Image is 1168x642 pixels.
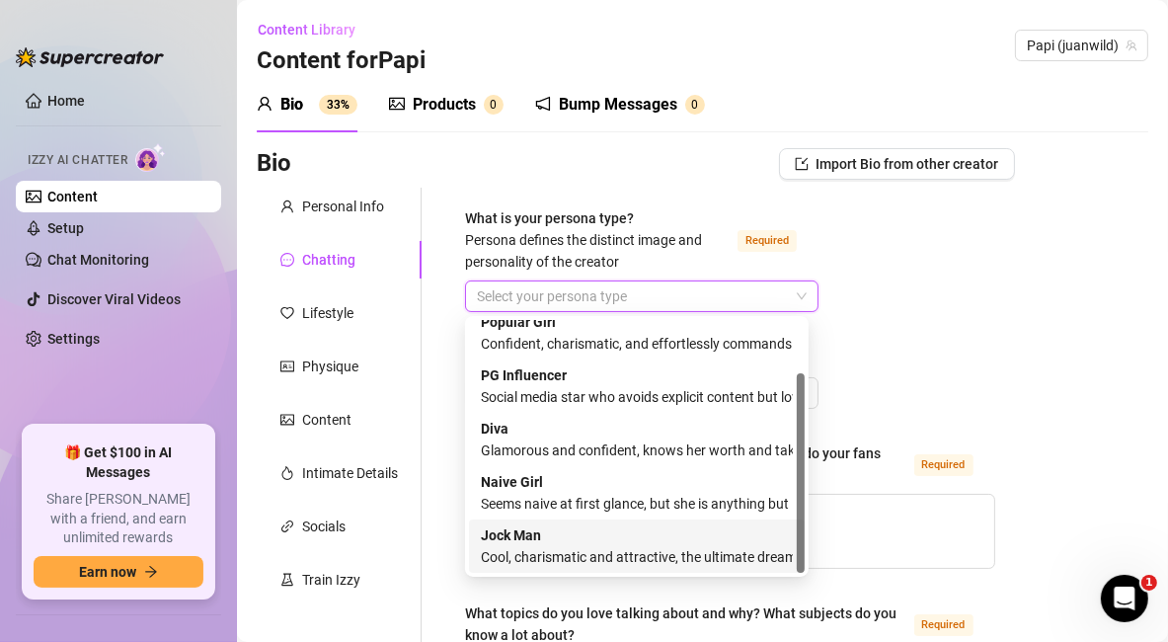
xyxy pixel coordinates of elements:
strong: PG Influencer [481,367,567,383]
div: Chatting [302,249,355,271]
img: AI Chatter [135,143,166,172]
span: 🎁 Get $100 in AI Messages [34,443,203,482]
a: Content [47,189,98,204]
span: Content Library [258,22,355,38]
span: Papi (juanwild) [1027,31,1136,60]
a: Chat Monitoring [47,252,149,268]
strong: Popular Girl [481,314,556,330]
span: Required [738,230,797,252]
sup: 0 [685,95,705,115]
span: experiment [280,573,294,587]
button: Earn nowarrow-right [34,556,203,588]
div: Seems naive at first glance, but she is anything but innocent [481,493,793,515]
div: Personal Info [302,196,384,217]
strong: Jock Man [481,527,541,543]
span: Required [914,614,973,636]
span: What is your persona type? [465,210,702,270]
span: 1 [1141,575,1157,591]
sup: 33% [319,95,357,115]
span: message [280,253,294,267]
span: heart [280,306,294,320]
div: Bio [280,93,303,117]
span: picture [389,96,405,112]
div: Cool, charismatic and attractive, the ultimate dream guy [481,546,793,568]
span: team [1126,40,1137,51]
span: Required [914,454,973,476]
div: Train Izzy [302,569,360,591]
span: Persona defines the distinct image and personality of the creator [465,232,702,270]
sup: 0 [484,95,504,115]
div: Products [413,93,476,117]
span: fire [280,466,294,480]
a: Settings [47,331,100,347]
a: Discover Viral Videos [47,291,181,307]
div: Glamorous and confident, knows her worth and takes control [481,440,793,461]
div: Social media star who avoids explicit content but loves to tease and flirt [481,386,793,408]
span: user [280,200,294,213]
span: Earn now [79,564,136,580]
span: picture [280,413,294,427]
div: Physique [302,356,358,377]
button: Content Library [257,14,371,45]
span: notification [535,96,551,112]
span: Share [PERSON_NAME] with a friend, and earn unlimited rewards [34,490,203,548]
span: Import Bio from other creator [817,156,999,172]
span: import [795,157,809,171]
h3: Bio [257,148,291,180]
strong: Naive Girl [481,474,543,490]
iframe: Intercom live chat [1101,575,1148,622]
span: arrow-right [144,565,158,579]
div: Bump Messages [559,93,677,117]
strong: Diva [481,421,508,437]
span: Izzy AI Chatter [28,151,127,170]
div: Socials [302,516,346,537]
img: logo-BBDzfeDw.svg [16,47,164,67]
button: Import Bio from other creator [779,148,1015,180]
a: Home [47,93,85,109]
div: Confident, charismatic, and effortlessly commands attention [481,333,793,355]
a: Setup [47,220,84,236]
div: Content [302,409,351,431]
h3: Content for Papi [257,45,426,77]
span: idcard [280,360,294,373]
div: Intimate Details [302,462,398,484]
span: user [257,96,273,112]
div: Lifestyle [302,302,353,324]
span: link [280,520,294,533]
